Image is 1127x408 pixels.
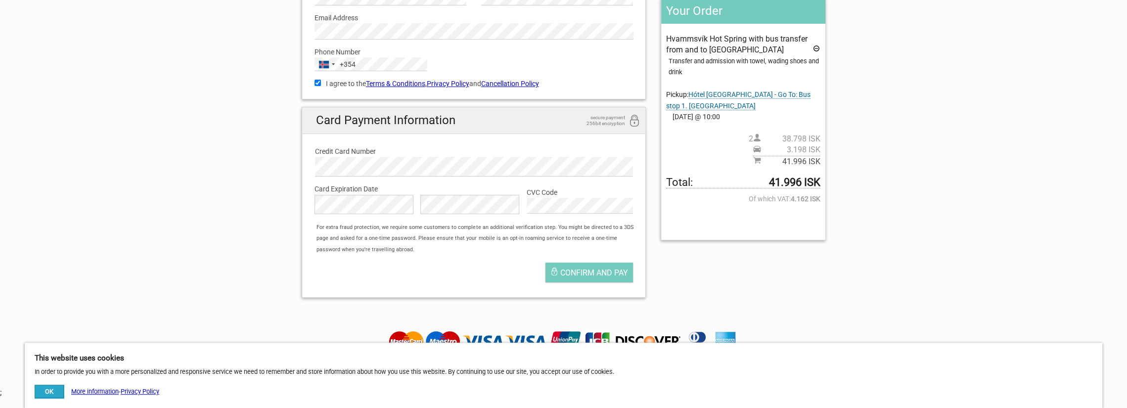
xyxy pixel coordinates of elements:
[527,187,633,198] label: CVC Code
[666,91,811,110] span: Change pickup place
[315,78,633,89] label: I agree to the , and
[753,144,820,155] span: Pickup price
[315,146,633,157] label: Credit Card Number
[791,193,820,204] strong: 4.162 ISK
[14,17,112,25] p: We're away right now. Please check back later!
[302,107,646,134] h2: Card Payment Information
[35,353,1092,363] h5: This website uses cookies
[35,385,64,398] button: OK
[666,193,820,204] span: Of which VAT:
[576,115,625,127] span: secure payment 256bit encryption
[560,268,628,277] span: Confirm and pay
[749,134,820,144] span: 2 person(s)
[315,183,633,194] label: Card Expiration Date
[386,330,741,353] img: Tourdesk accepts
[121,388,159,395] a: Privacy Policy
[312,222,645,255] div: For extra fraud protection, we require some customers to complete an additional verification step...
[761,144,820,155] span: 3.198 ISK
[71,388,119,395] a: More information
[666,34,808,54] span: Hvammsvík Hot Spring with bus transfer from and to [GEOGRAPHIC_DATA]
[114,15,126,27] button: Open LiveChat chat widget
[366,80,425,88] a: Terms & Conditions
[666,177,820,188] span: Total to be paid
[481,80,539,88] a: Cancellation Policy
[315,12,633,23] label: Email Address
[666,111,820,122] span: [DATE] @ 10:00
[25,343,1102,408] div: In order to provide you with a more personalized and responsive service we need to remember and s...
[315,58,356,71] button: Selected country
[340,59,356,70] div: +354
[545,263,633,282] button: Confirm and pay
[35,385,159,398] div: -
[761,134,820,144] span: 38.798 ISK
[769,177,820,188] strong: 41.996 ISK
[761,156,820,167] span: 41.996 ISK
[669,56,820,78] div: Transfer and admission with towel, wading shoes and drink
[753,156,820,167] span: Subtotal
[666,91,811,110] span: Pickup:
[427,80,469,88] a: Privacy Policy
[315,46,633,57] label: Phone Number
[629,115,640,128] i: 256bit encryption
